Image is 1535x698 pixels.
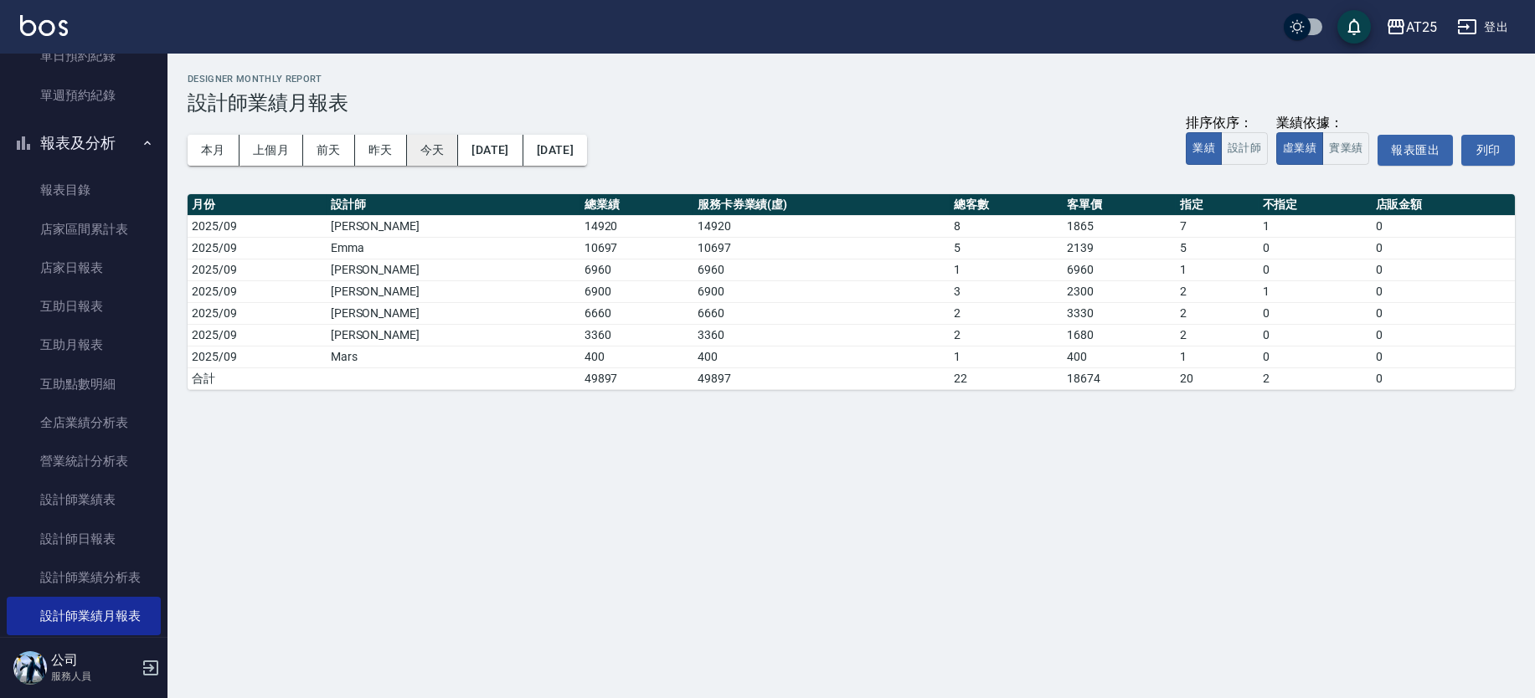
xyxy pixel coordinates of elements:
button: 上個月 [240,135,303,166]
td: 14920 [580,215,693,237]
td: [PERSON_NAME] [327,259,580,280]
button: 本月 [188,135,240,166]
td: 0 [1259,346,1372,367]
td: 6660 [580,302,693,324]
button: [DATE] [458,135,523,166]
td: 1 [1259,280,1372,302]
div: 排序依序： [1186,115,1268,132]
h2: Designer Monthly Report [188,74,1515,85]
button: 虛業績 [1276,132,1323,165]
td: 2025/09 [188,259,327,280]
td: 2300 [1063,280,1176,302]
button: 報表匯出 [1378,135,1453,166]
a: 單日預約紀錄 [7,37,161,75]
td: 18674 [1063,367,1176,389]
td: 2 [1176,302,1259,324]
td: 3360 [693,324,950,346]
td: 10697 [693,237,950,259]
td: 2 [1259,367,1372,389]
a: 設計師業績分析表 [7,558,161,597]
div: AT25 [1406,17,1437,38]
td: 400 [1063,346,1176,367]
td: 0 [1372,302,1515,324]
h3: 設計師業績月報表 [188,91,1515,115]
td: 6660 [693,302,950,324]
td: 0 [1372,215,1515,237]
button: [DATE] [523,135,587,166]
td: [PERSON_NAME] [327,215,580,237]
button: save [1337,10,1371,44]
td: 49897 [580,367,693,389]
button: AT25 [1379,10,1444,44]
a: 報表目錄 [7,171,161,209]
img: Logo [20,15,68,36]
td: 22 [950,367,1063,389]
td: 5 [950,237,1063,259]
td: 7 [1176,215,1259,237]
button: 實業績 [1322,132,1369,165]
td: Emma [327,237,580,259]
th: 指定 [1176,194,1259,216]
td: 1 [1176,259,1259,280]
td: 2025/09 [188,215,327,237]
td: 3 [950,280,1063,302]
td: 2 [950,324,1063,346]
td: 6900 [580,280,693,302]
td: 1680 [1063,324,1176,346]
a: 店家日報表 [7,249,161,287]
a: 設計師排行榜 [7,635,161,674]
td: 8 [950,215,1063,237]
td: [PERSON_NAME] [327,280,580,302]
button: 昨天 [355,135,407,166]
td: 10697 [580,237,693,259]
button: 報表及分析 [7,121,161,165]
td: 14920 [693,215,950,237]
td: 5 [1176,237,1259,259]
td: 2025/09 [188,280,327,302]
td: 6900 [693,280,950,302]
td: 0 [1372,237,1515,259]
table: a dense table [188,194,1515,390]
td: Mars [327,346,580,367]
div: 業績依據： [1276,115,1369,132]
td: 合計 [188,367,327,389]
td: 0 [1259,259,1372,280]
a: 店家區間累計表 [7,210,161,249]
p: 服務人員 [51,669,137,684]
td: 2 [1176,324,1259,346]
td: 2025/09 [188,237,327,259]
td: 400 [693,346,950,367]
td: 2025/09 [188,324,327,346]
button: 列印 [1461,135,1515,166]
td: 1 [950,346,1063,367]
a: 設計師業績表 [7,480,161,519]
td: 2 [1176,280,1259,302]
td: 3360 [580,324,693,346]
td: 6960 [693,259,950,280]
td: 1 [1176,346,1259,367]
button: 設計師 [1221,132,1268,165]
button: 登出 [1450,12,1515,43]
td: 2139 [1063,237,1176,259]
button: 今天 [407,135,459,166]
td: 20 [1176,367,1259,389]
td: 49897 [693,367,950,389]
td: 1 [1259,215,1372,237]
td: [PERSON_NAME] [327,302,580,324]
a: 單週預約紀錄 [7,76,161,115]
td: 2025/09 [188,302,327,324]
td: 0 [1372,346,1515,367]
th: 不指定 [1259,194,1372,216]
th: 月份 [188,194,327,216]
a: 全店業績分析表 [7,403,161,442]
td: 400 [580,346,693,367]
td: 0 [1259,302,1372,324]
td: [PERSON_NAME] [327,324,580,346]
td: 0 [1259,324,1372,346]
th: 服務卡券業績(虛) [693,194,950,216]
td: 3330 [1063,302,1176,324]
td: 0 [1259,237,1372,259]
a: 營業統計分析表 [7,442,161,480]
td: 6960 [580,259,693,280]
